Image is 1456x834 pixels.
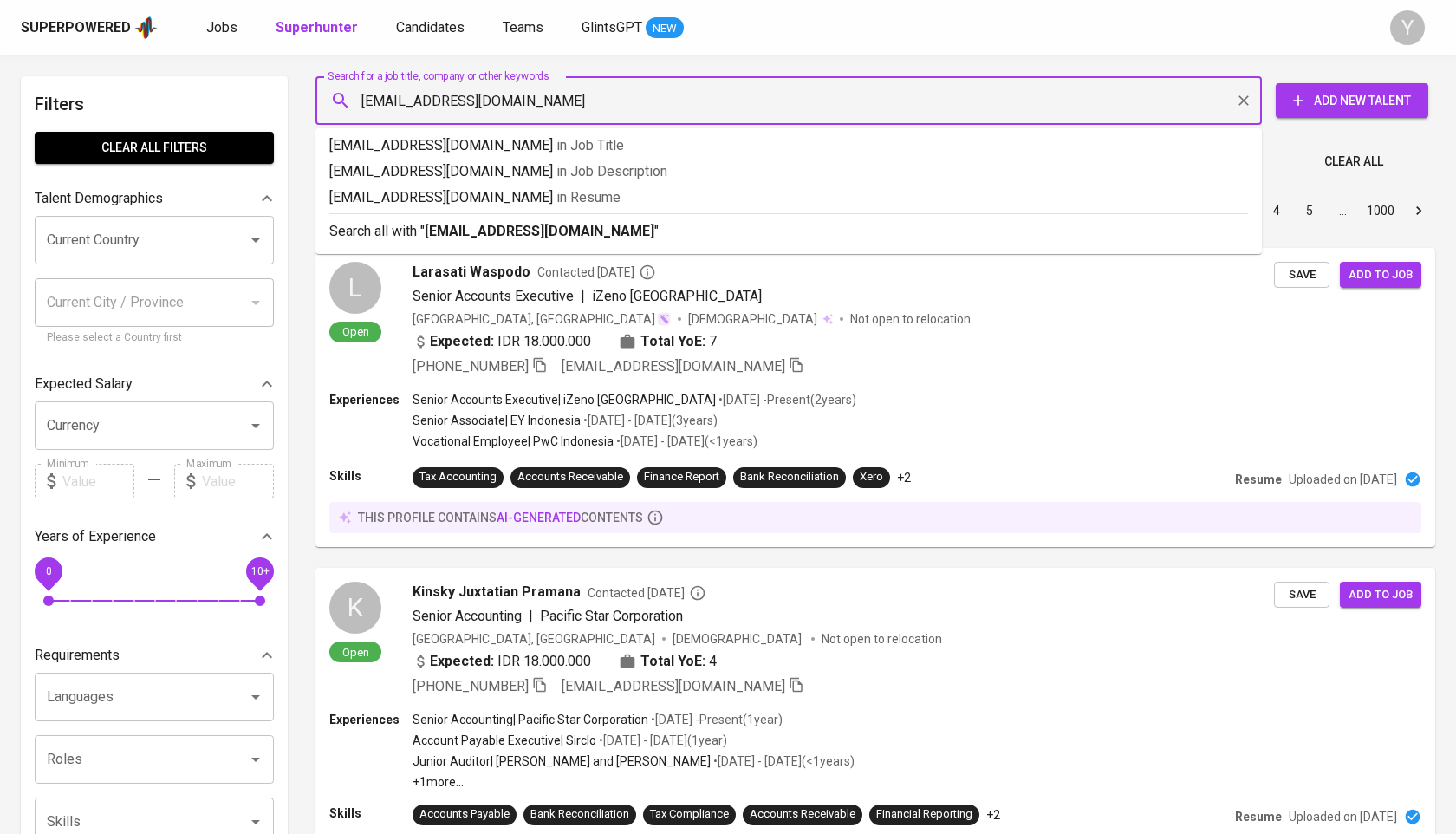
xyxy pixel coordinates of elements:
button: Save [1274,262,1329,289]
p: Experiences [329,711,413,728]
p: +1 more ... [413,773,855,791]
span: Contacted [DATE] [537,264,656,281]
b: Total YoE: [640,331,705,352]
div: Bank Reconciliation [530,806,629,823]
div: Accounts Payable [419,806,510,823]
button: Go to next page [1405,197,1433,225]
a: GlintsGPT NEW [582,17,684,39]
a: LOpenLarasati WaspodoContacted [DATE]Senior Accounts Executive|iZeno [GEOGRAPHIC_DATA][GEOGRAPHIC... [315,248,1435,547]
div: Accounts Receivable [517,469,623,485]
span: [PHONE_NUMBER] [413,678,529,694]
span: 7 [709,331,717,352]
button: Open [244,228,268,252]
div: Expected Salary [35,367,274,401]
p: [EMAIL_ADDRESS][DOMAIN_NAME] [329,161,1248,182]
span: Save [1283,265,1321,285]
div: [GEOGRAPHIC_DATA], [GEOGRAPHIC_DATA] [413,630,655,648]
p: Uploaded on [DATE] [1289,471,1397,488]
p: Not open to relocation [822,630,942,648]
span: in Resume [556,189,621,205]
p: +2 [897,469,911,486]
div: Y [1390,10,1425,45]
span: [DEMOGRAPHIC_DATA] [673,630,804,648]
span: Teams [503,19,543,36]
span: Add New Talent [1290,90,1414,112]
button: Go to page 4 [1263,197,1290,225]
p: [EMAIL_ADDRESS][DOMAIN_NAME] [329,135,1248,156]
b: Expected: [430,651,494,672]
p: Requirements [35,645,120,666]
p: Resume [1235,471,1282,488]
button: Add to job [1340,582,1421,609]
span: Kinsky Juxtatian Pramana [413,582,581,603]
a: Superhunter [276,17,361,39]
div: Financial Reporting [876,806,972,823]
b: [EMAIL_ADDRESS][DOMAIN_NAME] [425,223,654,239]
span: Clear All [1324,151,1383,173]
div: Requirements [35,638,274,673]
p: Skills [329,467,413,485]
div: [GEOGRAPHIC_DATA], [GEOGRAPHIC_DATA] [413,310,671,328]
div: Years of Experience [35,519,274,554]
svg: By Batam recruiter [689,584,706,602]
a: Teams [503,17,547,39]
h6: Filters [35,90,274,118]
p: • [DATE] - [DATE] ( <1 years ) [711,753,855,770]
p: [EMAIL_ADDRESS][DOMAIN_NAME] [329,187,1248,208]
div: Xero [860,469,883,485]
p: Account Payable Executive | Sirclo [413,732,596,749]
span: 4 [709,651,717,672]
span: Contacted [DATE] [588,584,706,602]
p: • [DATE] - [DATE] ( <1 years ) [614,433,757,450]
button: Open [244,414,268,438]
a: Candidates [396,17,468,39]
button: Open [244,747,268,772]
span: GlintsGPT [582,19,642,36]
p: Junior Auditor | [PERSON_NAME] and [PERSON_NAME] [413,753,711,770]
p: Search all with " " [329,221,1248,242]
span: | [581,286,585,307]
div: L [329,262,381,314]
span: Candidates [396,19,465,36]
span: Add to job [1349,585,1413,605]
div: K [329,582,381,634]
span: 10+ [250,565,269,577]
p: Not open to relocation [850,310,971,328]
div: IDR 18.000.000 [413,651,591,672]
span: 0 [45,565,51,577]
button: Go to page 1000 [1362,197,1400,225]
a: Superpoweredapp logo [21,15,158,41]
span: | [529,606,533,627]
p: Senior Accounts Executive | iZeno [GEOGRAPHIC_DATA] [413,391,716,408]
div: Tax Compliance [650,806,729,823]
p: Senior Accounting | Pacific Star Corporation [413,711,648,728]
p: Skills [329,805,413,822]
div: Talent Demographics [35,181,274,216]
a: Jobs [206,17,241,39]
button: Save [1274,582,1329,609]
span: NEW [646,20,684,37]
p: Vocational Employee | PwC Indonesia [413,433,614,450]
p: Uploaded on [DATE] [1289,808,1397,825]
span: [EMAIL_ADDRESS][DOMAIN_NAME] [562,358,785,375]
p: +2 [986,806,1000,824]
span: Clear All filters [49,137,260,159]
div: … [1329,202,1356,219]
p: Experiences [329,391,413,408]
span: Larasati Waspodo [413,262,530,283]
span: Jobs [206,19,237,36]
div: Finance Report [644,469,719,485]
span: in Job Title [556,137,624,153]
b: Expected: [430,331,494,352]
span: Senior Accounts Executive [413,288,574,304]
input: Value [62,464,134,498]
button: Open [244,685,268,709]
img: magic_wand.svg [657,312,671,326]
p: Senior Associate | EY Indonesia [413,412,581,429]
button: Add to job [1340,262,1421,289]
span: Add to job [1349,265,1413,285]
p: • [DATE] - Present ( 1 year ) [648,711,783,728]
button: Clear [1232,88,1256,113]
b: Superhunter [276,19,358,36]
div: Bank Reconciliation [740,469,839,485]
